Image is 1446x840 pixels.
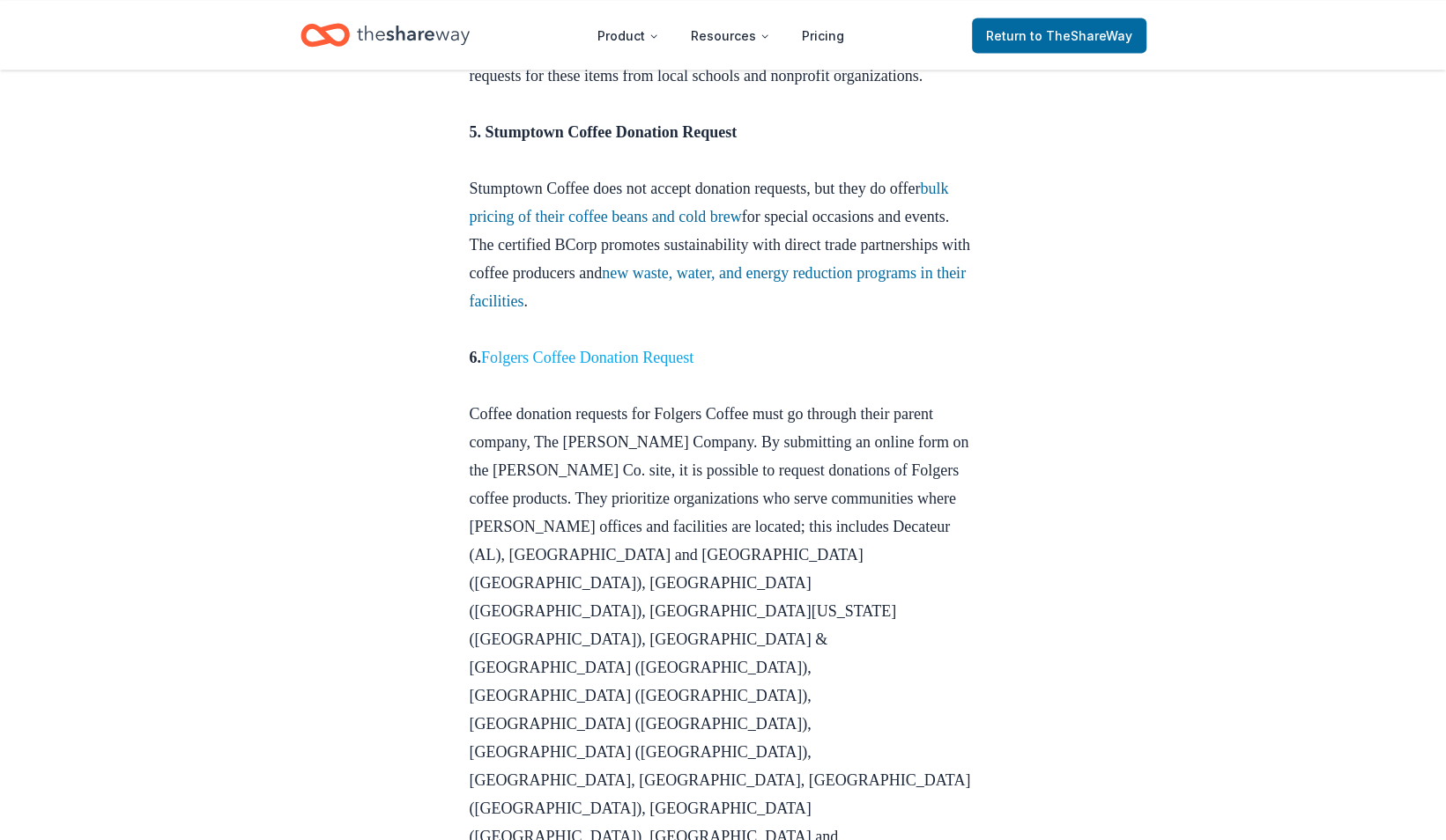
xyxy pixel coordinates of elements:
a: Home [300,14,470,55]
strong: 6. [470,348,694,365]
nav: Main [583,14,858,55]
button: Product [583,18,673,53]
span: to TheShareWay [1030,27,1132,42]
p: Stumptown Coffee does not accept donation requests, but they do offer for special occasions and e... [470,117,977,343]
a: Folgers Coffee Donation Request [481,348,693,365]
span: Return [986,25,1132,46]
strong: 5. Stumptown Coffee Donation Request [470,122,738,140]
a: Pricing [788,18,858,53]
button: Resources [677,18,784,53]
a: Returnto TheShareWay [972,18,1146,53]
a: new waste, water, and energy reduction programs in their facilities [470,263,966,309]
